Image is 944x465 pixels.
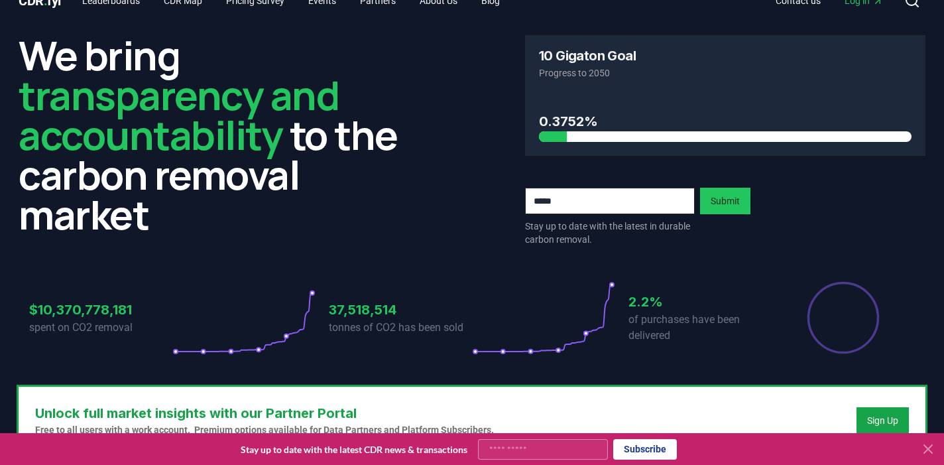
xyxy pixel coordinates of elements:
[35,423,494,436] p: Free to all users with a work account. Premium options available for Data Partners and Platform S...
[19,35,419,234] h2: We bring to the carbon removal market
[806,281,880,355] div: Percentage of sales delivered
[628,312,772,344] p: of purchases have been delivered
[19,68,339,162] span: transparency and accountability
[856,407,909,434] button: Sign Up
[628,292,772,312] h3: 2.2%
[29,320,172,336] p: spent on CO2 removal
[700,188,750,214] button: Submit
[329,300,472,320] h3: 37,518,514
[29,300,172,320] h3: $10,370,778,181
[329,320,472,336] p: tonnes of CO2 has been sold
[867,414,898,427] a: Sign Up
[35,403,494,423] h3: Unlock full market insights with our Partner Portal
[525,220,695,246] p: Stay up to date with the latest in durable carbon removal.
[539,49,636,62] h3: 10 Gigaton Goal
[539,66,912,80] p: Progress to 2050
[539,111,912,131] h3: 0.3752%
